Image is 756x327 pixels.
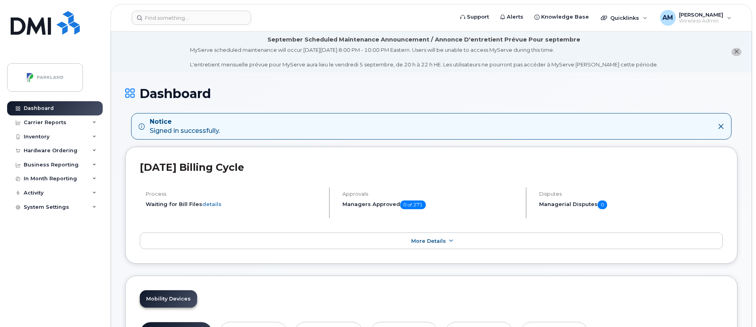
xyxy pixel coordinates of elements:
div: Signed in successfully. [150,117,220,136]
span: More Details [411,238,446,244]
h1: Dashboard [125,87,737,100]
h5: Managerial Disputes [539,200,723,209]
h4: Approvals [342,191,519,197]
span: 0 [598,200,607,209]
button: close notification [732,48,741,56]
strong: Notice [150,117,220,127]
div: MyServe scheduled maintenance will occur [DATE][DATE] 8:00 PM - 10:00 PM Eastern. Users will be u... [190,46,658,68]
h4: Process [146,191,322,197]
h4: Disputes [539,191,723,197]
div: September Scheduled Maintenance Announcement / Annonce D'entretient Prévue Pour septembre [267,36,580,44]
h2: [DATE] Billing Cycle [140,161,723,173]
a: Mobility Devices [140,290,197,308]
span: 0 of 271 [400,200,426,209]
a: details [202,201,222,207]
h5: Managers Approved [342,200,519,209]
li: Waiting for Bill Files [146,200,322,208]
